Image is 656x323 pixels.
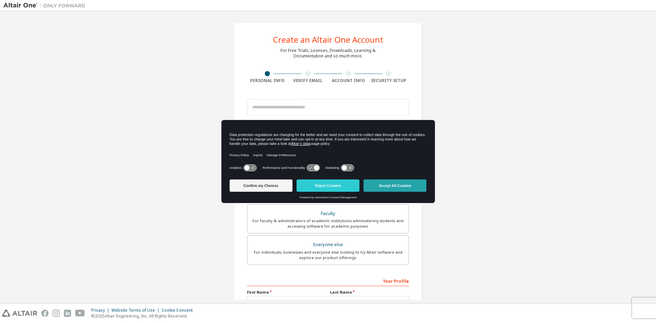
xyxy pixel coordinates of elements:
[251,218,405,229] div: For faculty & administrators of academic institutions administering students and accessing softwa...
[247,290,326,295] label: First Name
[247,275,409,286] div: Your Profile
[53,310,60,317] img: instagram.svg
[273,36,383,44] div: Create an Altair One Account
[251,209,405,218] div: Faculty
[91,313,197,319] p: © 2025 Altair Engineering, Inc. All Rights Reserved.
[369,78,409,83] div: Security Setup
[41,310,49,317] img: facebook.svg
[281,48,375,59] div: For Free Trials, Licenses, Downloads, Learning & Documentation and so much more.
[3,2,89,9] img: Altair One
[247,78,288,83] div: Personal Info
[251,250,405,260] div: For individuals, businesses and everyone else looking to try Altair software and explore our prod...
[288,78,328,83] div: Verify Email
[330,290,409,295] label: Last Name
[162,308,197,313] div: Cookie Consent
[111,308,162,313] div: Website Terms of Use
[328,78,369,83] div: Account Info
[251,240,405,250] div: Everyone else
[64,310,71,317] img: linkedin.svg
[91,308,111,313] div: Privacy
[75,310,85,317] img: youtube.svg
[2,310,37,317] img: altair_logo.svg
